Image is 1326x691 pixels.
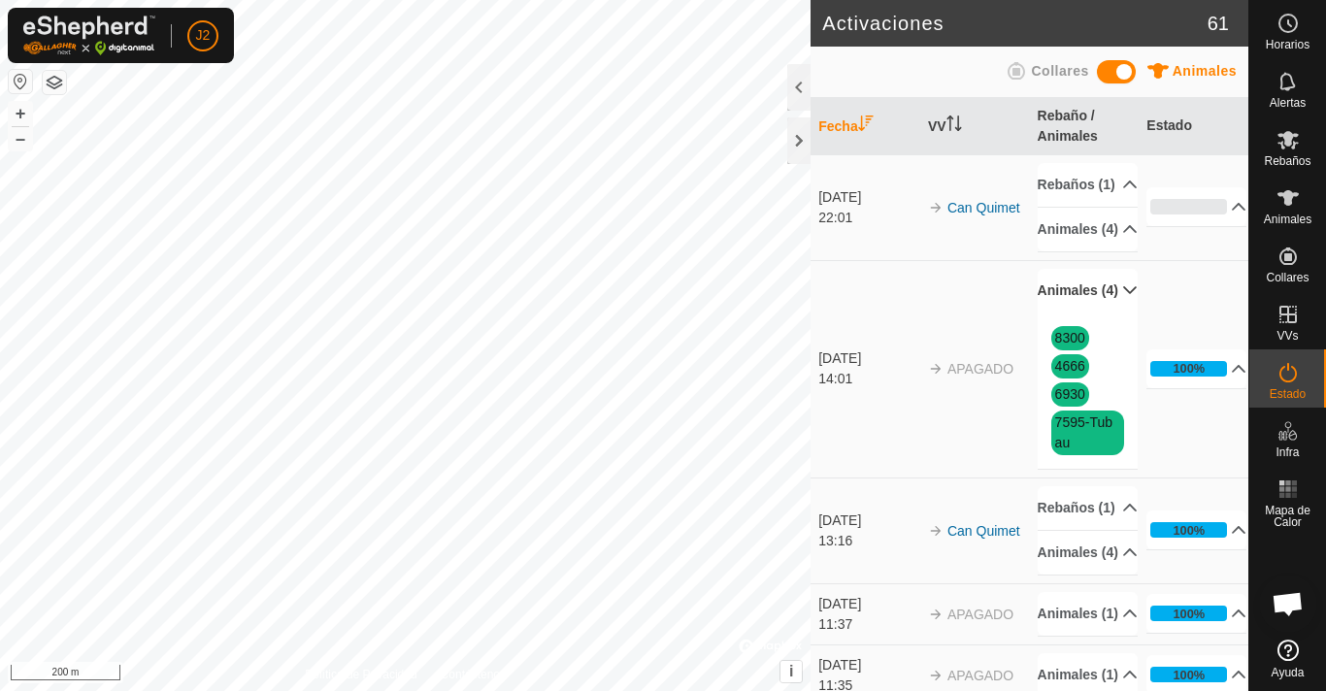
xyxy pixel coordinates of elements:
span: Animales [1264,214,1311,225]
img: arrow [928,361,944,377]
img: arrow [928,607,944,622]
a: Obre el xat [1259,575,1317,633]
th: Fecha [811,98,920,155]
button: + [9,102,32,125]
span: Estado [1270,388,1306,400]
img: arrow [928,668,944,683]
span: J2 [196,25,211,46]
p-accordion-header: Rebaños (1) [1038,163,1138,207]
p-accordion-content: Animales (4) [1038,313,1138,469]
p-accordion-header: Animales (4) [1038,269,1138,313]
div: 100% [1173,666,1205,684]
p-sorticon: Activar para ordenar [858,118,874,134]
div: 22:01 [818,208,918,228]
a: Ayuda [1249,632,1326,686]
span: APAGADO [947,361,1013,377]
span: APAGADO [947,668,1013,683]
span: VVs [1276,330,1298,342]
img: arrow [928,523,944,539]
img: arrow [928,200,944,215]
span: Collares [1266,272,1309,283]
button: Capas del Mapa [43,71,66,94]
p-accordion-header: Animales (4) [1038,208,1138,251]
span: Animales [1173,63,1237,79]
span: APAGADO [947,607,1013,622]
button: i [780,661,802,682]
th: Estado [1139,98,1248,155]
p-accordion-header: Animales (1) [1038,592,1138,636]
span: Horarios [1266,39,1309,50]
div: [DATE] [818,594,918,614]
h2: Activaciones [822,12,1208,35]
div: 100% [1173,521,1205,540]
div: [DATE] [818,348,918,369]
div: 14:01 [818,369,918,389]
p-accordion-header: 100% [1146,510,1246,549]
span: Ayuda [1272,667,1305,678]
div: 0% [1150,199,1227,214]
a: 8300 [1055,330,1085,345]
th: VV [920,98,1030,155]
a: Contáctenos [441,666,506,683]
p-accordion-header: Rebaños (1) [1038,486,1138,530]
div: 100% [1173,359,1205,378]
span: Mapa de Calor [1254,505,1321,528]
div: 100% [1150,606,1227,621]
div: 100% [1173,605,1205,623]
span: Rebaños [1264,155,1310,167]
div: 100% [1150,667,1227,682]
p-accordion-header: 100% [1146,349,1246,388]
a: Can Quimet [947,200,1020,215]
p-accordion-header: 100% [1146,594,1246,633]
span: Collares [1031,63,1088,79]
span: i [789,663,793,679]
div: [DATE] [818,187,918,208]
div: 100% [1150,361,1227,377]
a: 6930 [1055,386,1085,402]
div: 11:37 [818,614,918,635]
a: 7595-Tubau [1055,414,1112,450]
p-accordion-header: Animales (4) [1038,531,1138,575]
p-accordion-header: 0% [1146,187,1246,226]
div: [DATE] [818,655,918,675]
img: Logo Gallagher [23,16,155,55]
button: – [9,127,32,150]
a: 4666 [1055,358,1085,374]
span: Infra [1276,446,1299,458]
span: 61 [1208,9,1229,38]
div: 100% [1150,522,1227,538]
button: Restablecer Mapa [9,70,32,93]
a: Can Quimet [947,523,1020,539]
a: Política de Privacidad [305,666,416,683]
th: Rebaño / Animales [1030,98,1140,155]
div: 13:16 [818,531,918,551]
p-sorticon: Activar para ordenar [946,118,962,134]
div: [DATE] [818,510,918,531]
span: Alertas [1270,97,1306,109]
